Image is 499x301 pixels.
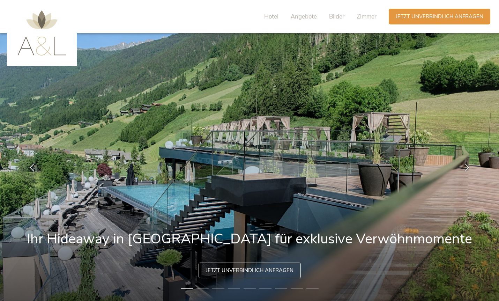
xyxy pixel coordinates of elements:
[396,13,483,20] span: Jetzt unverbindlich anfragen
[357,13,377,21] span: Zimmer
[206,267,293,274] span: Jetzt unverbindlich anfragen
[329,13,344,21] span: Bilder
[291,13,317,21] span: Angebote
[264,13,278,21] span: Hotel
[17,10,66,56] img: AMONTI & LUNARIS Wellnessresort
